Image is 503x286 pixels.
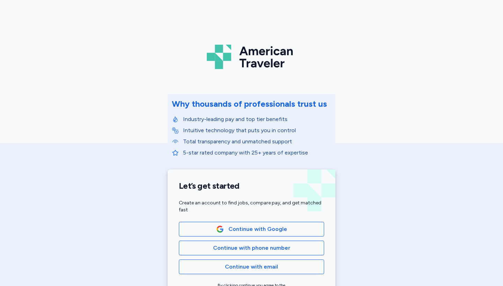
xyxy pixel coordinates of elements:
img: Google Logo [216,225,224,233]
div: Why thousands of professionals trust us [172,98,327,110]
span: Continue with email [225,263,278,271]
span: Continue with phone number [213,244,290,252]
div: Create an account to find jobs, compare pay, and get matched fast [179,200,324,213]
button: Continue with phone number [179,241,324,255]
p: Total transparency and unmatched support [183,137,331,146]
p: 5-star rated company with 25+ years of expertise [183,149,331,157]
h1: Let’s get started [179,181,324,191]
img: Logo [207,42,296,72]
span: Continue with Google [228,225,287,233]
button: Continue with email [179,259,324,274]
p: Industry-leading pay and top tier benefits [183,115,331,123]
p: Intuitive technology that puts you in control [183,126,331,135]
button: Google LogoContinue with Google [179,222,324,236]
